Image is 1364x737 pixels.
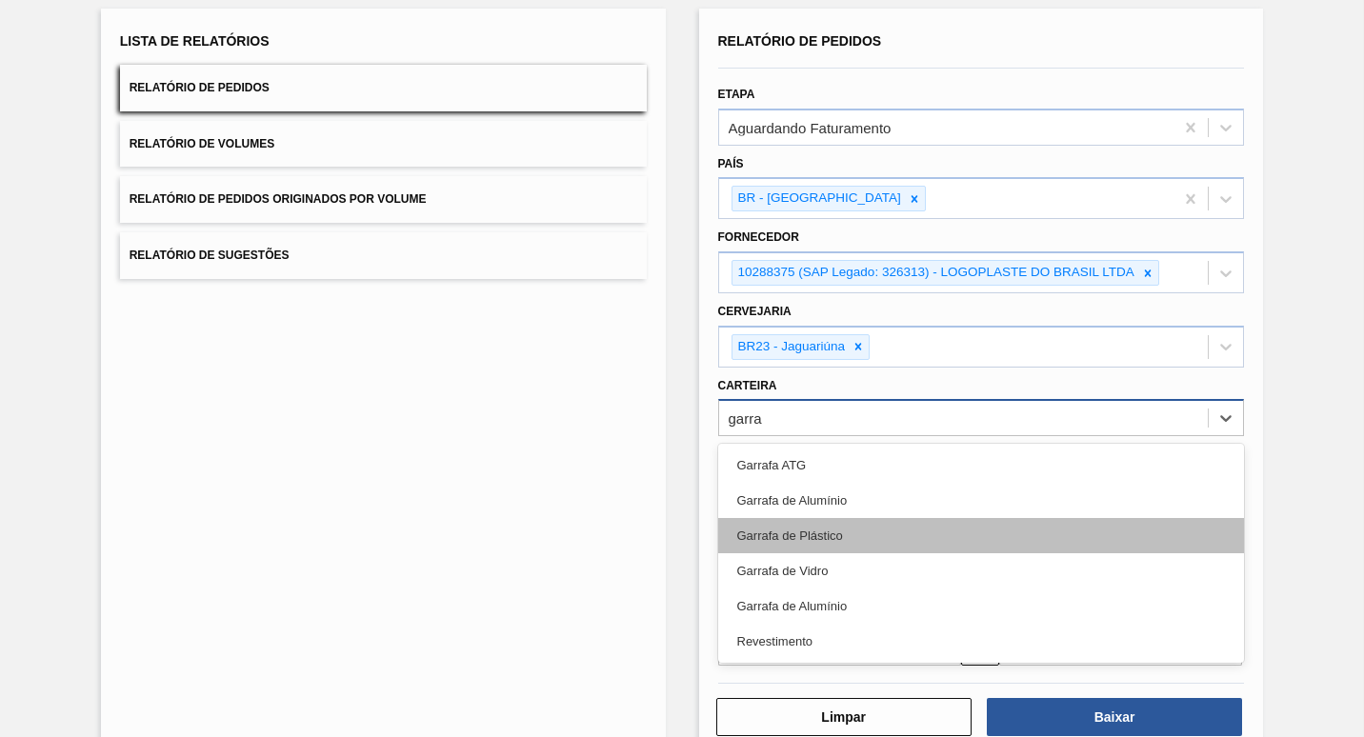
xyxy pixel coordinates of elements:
div: Garrafa ATG [718,448,1245,483]
span: Relatório de Sugestões [130,249,290,262]
label: Carteira [718,379,777,392]
button: Relatório de Pedidos [120,65,647,111]
div: Garrafa de Alumínio [718,483,1245,518]
label: Fornecedor [718,230,799,244]
div: Garrafa de Alumínio [718,588,1245,624]
button: Relatório de Volumes [120,121,647,168]
button: Limpar [716,698,972,736]
label: Cervejaria [718,305,792,318]
div: BR23 - Jaguariúna [732,335,849,359]
div: Garrafa de Plástico [718,518,1245,553]
div: 10288375 (SAP Legado: 326313) - LOGOPLASTE DO BRASIL LTDA [732,261,1137,285]
div: Revestimento [718,624,1245,659]
label: País [718,157,744,170]
span: Relatório de Pedidos [130,81,270,94]
div: Aguardando Faturamento [729,119,892,135]
span: Relatório de Pedidos [718,33,882,49]
button: Baixar [987,698,1242,736]
span: Lista de Relatórios [120,33,270,49]
div: BR - [GEOGRAPHIC_DATA] [732,187,904,210]
div: Garrafa de Vidro [718,553,1245,588]
label: Etapa [718,88,755,101]
span: Relatório de Volumes [130,137,274,150]
span: Relatório de Pedidos Originados por Volume [130,192,427,206]
button: Relatório de Sugestões [120,232,647,279]
button: Relatório de Pedidos Originados por Volume [120,176,647,223]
